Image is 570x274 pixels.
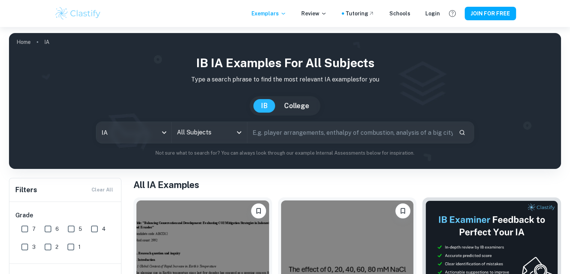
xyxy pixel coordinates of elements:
[15,211,116,220] h6: Grade
[253,99,275,113] button: IB
[395,203,410,218] button: Please log in to bookmark exemplars
[32,243,36,251] span: 3
[44,38,49,46] p: IA
[277,99,317,113] button: College
[15,149,555,157] p: Not sure what to search for? You can always look through our example Internal Assessments below f...
[456,126,468,139] button: Search
[446,7,459,20] button: Help and Feedback
[55,225,59,233] span: 6
[15,75,555,84] p: Type a search phrase to find the most relevant IA examples for you
[15,185,37,195] h6: Filters
[425,9,440,18] a: Login
[465,7,516,20] button: JOIN FOR FREE
[54,6,102,21] img: Clastify logo
[102,225,106,233] span: 4
[251,203,266,218] button: Please log in to bookmark exemplars
[133,178,561,191] h1: All IA Examples
[9,33,561,169] img: profile cover
[389,9,410,18] a: Schools
[16,37,31,47] a: Home
[346,9,374,18] a: Tutoring
[247,122,453,143] input: E.g. player arrangements, enthalpy of combustion, analysis of a big city...
[234,127,244,138] button: Open
[96,122,171,143] div: IA
[251,9,286,18] p: Exemplars
[55,243,58,251] span: 2
[79,225,82,233] span: 5
[15,54,555,72] h1: IB IA examples for all subjects
[78,243,81,251] span: 1
[32,225,36,233] span: 7
[301,9,327,18] p: Review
